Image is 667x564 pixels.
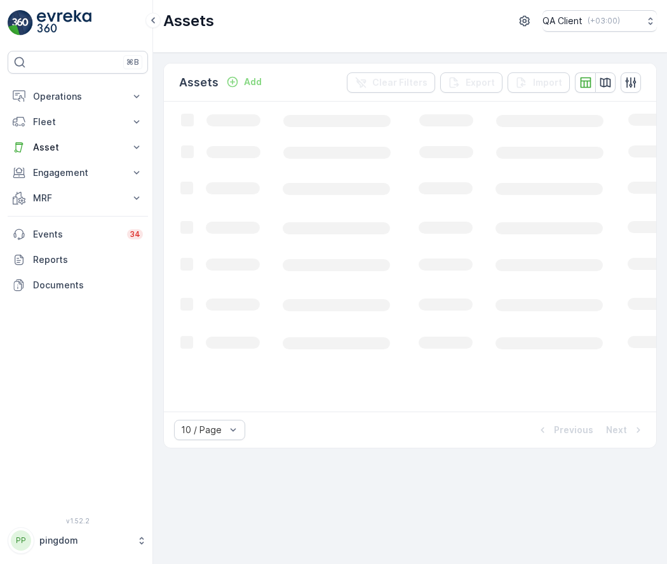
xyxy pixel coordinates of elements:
[33,90,123,103] p: Operations
[347,72,435,93] button: Clear Filters
[508,72,570,93] button: Import
[39,534,130,547] p: pingdom
[8,135,148,160] button: Asset
[33,166,123,179] p: Engagement
[33,141,123,154] p: Asset
[466,76,495,89] p: Export
[606,424,627,436] p: Next
[542,10,657,32] button: QA Client(+03:00)
[372,76,428,89] p: Clear Filters
[8,247,148,272] a: Reports
[8,185,148,211] button: MRF
[8,10,33,36] img: logo
[533,76,562,89] p: Import
[37,10,91,36] img: logo_light-DOdMpM7g.png
[33,228,119,241] p: Events
[179,74,219,91] p: Assets
[33,253,143,266] p: Reports
[244,76,262,88] p: Add
[8,222,148,247] a: Events34
[8,109,148,135] button: Fleet
[33,192,123,205] p: MRF
[8,517,148,525] span: v 1.52.2
[8,527,148,554] button: PPpingdom
[221,74,267,90] button: Add
[130,229,140,239] p: 34
[8,272,148,298] a: Documents
[11,530,31,551] div: PP
[8,160,148,185] button: Engagement
[33,116,123,128] p: Fleet
[33,279,143,292] p: Documents
[554,424,593,436] p: Previous
[605,422,646,438] button: Next
[8,84,148,109] button: Operations
[440,72,502,93] button: Export
[163,11,214,31] p: Assets
[588,16,620,26] p: ( +03:00 )
[535,422,595,438] button: Previous
[126,57,139,67] p: ⌘B
[542,15,583,27] p: QA Client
